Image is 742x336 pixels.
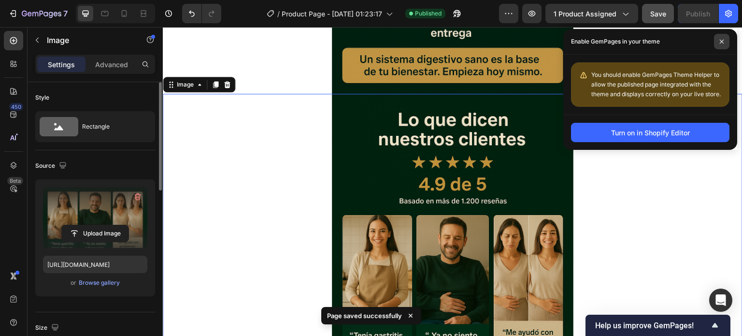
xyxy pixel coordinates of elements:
div: Rectangle [82,116,141,138]
span: or [71,277,76,289]
button: 1 product assigned [545,4,638,23]
span: Product Page - [DATE] 01:23:17 [282,9,382,19]
div: Style [35,93,49,102]
button: Browse gallery [78,278,120,288]
iframe: Design area [163,27,742,336]
button: Upload Image [61,225,129,242]
button: 7 [4,4,72,23]
p: Page saved successfully [327,311,402,321]
span: Published [415,9,442,18]
p: Settings [48,59,75,70]
button: Save [642,4,674,23]
div: 450 [9,103,23,111]
span: You should enable GemPages Theme Helper to allow the published page integrated with the theme and... [591,71,721,98]
div: Source [35,160,69,173]
span: / [277,9,280,19]
div: Publish [686,9,710,19]
p: Enable GemPages in your theme [571,37,660,46]
input: https://example.com/image.jpg [43,256,147,273]
p: 7 [63,8,68,19]
div: Turn on in Shopify Editor [611,128,690,138]
p: Image [47,34,129,46]
div: Beta [7,177,23,185]
div: Size [35,321,61,335]
span: Help us improve GemPages! [595,321,709,330]
button: Publish [678,4,718,23]
div: Browse gallery [79,278,120,287]
button: Show survey - Help us improve GemPages! [595,320,721,331]
div: Image [12,53,33,62]
button: Turn on in Shopify Editor [571,123,729,142]
div: Open Intercom Messenger [709,289,732,312]
p: Advanced [95,59,128,70]
div: Undo/Redo [182,4,221,23]
span: Save [650,10,666,18]
span: 1 product assigned [554,9,616,19]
